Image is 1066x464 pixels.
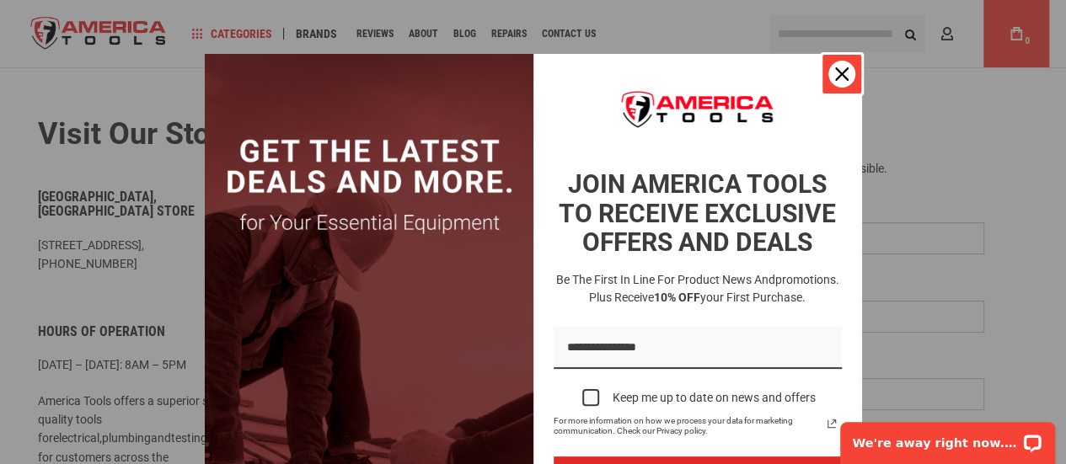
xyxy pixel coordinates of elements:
a: Read our Privacy Policy [822,413,842,434]
span: For more information on how we process your data for marketing communication. Check our Privacy p... [554,416,822,436]
iframe: LiveChat chat widget [829,411,1066,464]
input: Email field [554,327,842,370]
strong: JOIN AMERICA TOOLS TO RECEIVE EXCLUSIVE OFFERS AND DEALS [559,169,836,257]
strong: 10% OFF [654,291,700,304]
h3: Be the first in line for product news and [550,271,845,307]
div: Keep me up to date on news and offers [613,391,816,405]
button: Close [822,54,862,94]
svg: link icon [822,413,842,434]
svg: close icon [835,67,849,81]
span: promotions. Plus receive your first purchase. [589,273,839,304]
